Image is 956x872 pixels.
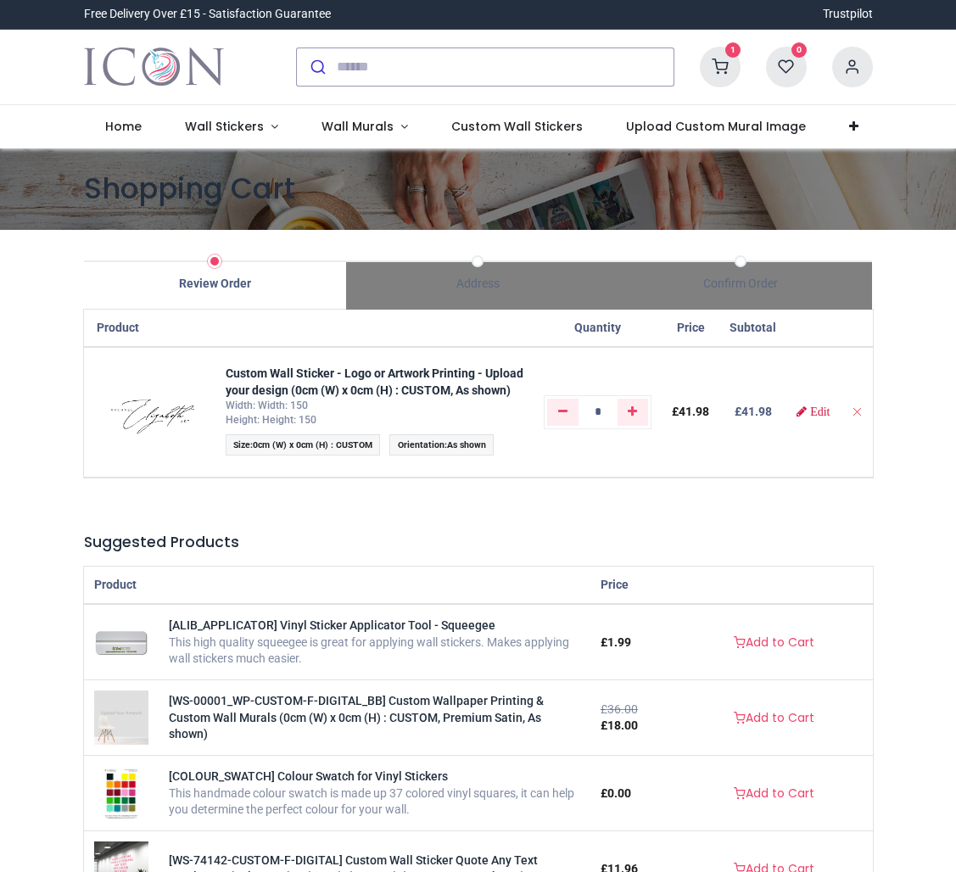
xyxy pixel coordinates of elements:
a: Add one [618,399,649,426]
span: Custom Wall Stickers [451,118,583,135]
h5: Suggested Products [84,532,873,553]
div: Address [346,276,609,293]
a: Trustpilot [823,6,873,23]
th: Product [84,310,215,348]
a: [COLOUR_SWATCH] Colour Swatch for Vinyl Stickers [102,785,141,799]
a: Add to Cart [723,629,825,657]
a: [WS-00001_WP-CUSTOM-F-DIGITAL_BB] Custom Wallpaper Printing & Custom Wall Murals (0cm (W) x 0cm (... [94,710,148,724]
a: 1 [700,59,741,72]
h1: Shopping Cart [84,169,873,210]
div: Free Delivery Over £15 - Satisfaction Guarantee [84,6,331,23]
a: Add to Cart [723,780,825,808]
span: Size [233,439,250,450]
span: £ [601,635,631,649]
span: 0.00 [607,786,631,800]
a: Logo of Icon Wall Stickers [84,43,224,91]
span: £ [672,405,709,418]
a: [COLOUR_SWATCH] Colour Swatch for Vinyl Stickers [169,769,448,783]
a: Edit [797,405,830,417]
sup: 0 [791,42,808,59]
span: 18.00 [607,718,638,732]
div: Confirm Order [609,276,872,293]
span: £ [601,786,631,800]
span: £ [601,718,638,732]
span: Upload Custom Mural Image [626,118,806,135]
span: Edit [810,405,830,417]
span: : [389,434,494,456]
img: [COLOUR_SWATCH] Colour Swatch for Vinyl Stickers [102,766,141,820]
del: £ [601,702,638,716]
div: Review Order [84,276,347,293]
span: Orientation [398,439,444,450]
span: As shown [447,439,486,450]
a: [ALIB_APPLICATOR] Vinyl Sticker Applicator Tool - Squeegee [94,634,148,648]
span: 0cm (W) x 0cm (H) : CUSTOM [253,439,372,450]
span: 36.00 [607,702,638,716]
span: Quantity [574,321,621,334]
a: Wall Murals [299,105,429,149]
th: Product [84,567,590,605]
a: Custom Wall Sticker - Logo or Artwork Printing - Upload your design (0cm (W) x 0cm (H) : CUSTOM, ... [226,366,523,397]
span: : [226,434,381,456]
b: £ [735,405,772,418]
th: Subtotal [719,310,786,348]
button: Submit [297,48,337,86]
a: [ALIB_APPLICATOR] Vinyl Sticker Applicator Tool - Squeegee [169,618,495,632]
th: Price [590,567,675,605]
div: This high quality squeegee is great for applying wall stickers. Makes applying wall stickers much... [169,634,580,668]
img: 5ddVlJmVAAAAABJRU5ErkJggg== [97,358,205,467]
span: 1.99 [607,635,631,649]
span: 41.98 [741,405,772,418]
img: [ALIB_APPLICATOR] Vinyl Sticker Applicator Tool - Squeegee [94,615,148,669]
a: [WS-00001_WP-CUSTOM-F-DIGITAL_BB] Custom Wallpaper Printing & Custom Wall Murals (0cm (W) x 0cm (... [169,694,544,741]
span: Wall Murals [321,118,394,135]
img: [WS-00001_WP-CUSTOM-F-DIGITAL_BB] Custom Wallpaper Printing & Custom Wall Murals (0cm (W) x 0cm (... [94,690,148,745]
span: Height: Height: 150 [226,414,316,426]
sup: 1 [725,42,741,59]
span: Wall Stickers [185,118,264,135]
a: Add to Cart [723,704,825,733]
img: Icon Wall Stickers [84,43,224,91]
a: Remove one [547,399,579,426]
th: Price [662,310,719,348]
a: 0 [766,59,807,72]
span: Home [105,118,142,135]
a: Wall Stickers [164,105,300,149]
span: Width: Width: 150 [226,400,308,411]
a: Remove from cart [851,405,863,418]
div: This handmade colour swatch is made up 37 colored vinyl squares, it can help you determine the pe... [169,785,580,819]
span: 41.98 [679,405,709,418]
